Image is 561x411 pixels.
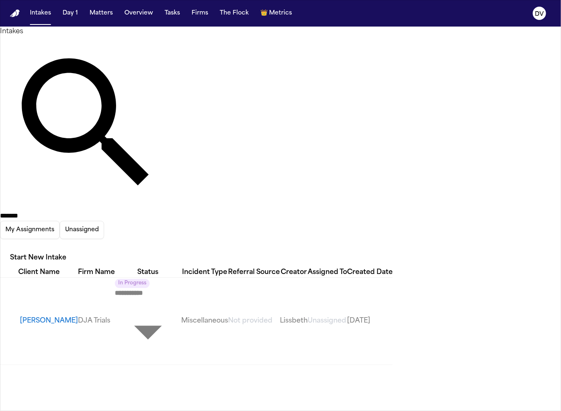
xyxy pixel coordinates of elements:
[59,6,81,21] button: Day 1
[10,10,20,17] img: Finch Logo
[280,267,308,277] div: Creator
[216,6,252,21] button: The Flock
[308,316,347,326] a: View details for Barbara Harrison
[228,267,280,277] div: Referral Source
[10,10,20,17] a: Home
[347,316,393,326] a: View details for Barbara Harrison
[121,6,156,21] button: Overview
[308,318,346,324] span: Unassigned
[86,6,116,21] button: Matters
[228,316,280,326] a: View details for Barbara Harrison
[78,267,115,277] div: Firm Name
[228,318,272,324] span: Not provided
[78,316,115,326] a: View details for Barbara Harrison
[115,279,150,288] span: In Progress
[115,267,181,277] div: Status
[115,278,181,365] div: Update intake status
[60,221,104,239] button: Unassigned
[347,267,393,277] div: Created Date
[181,316,228,326] a: View details for Barbara Harrison
[20,316,78,326] button: View details for Barbara Harrison
[308,267,347,277] div: Assigned To
[188,6,211,21] button: Firms
[181,267,228,277] div: Incident Type
[27,6,54,21] button: Intakes
[161,6,183,21] button: Tasks
[257,6,295,21] button: crownMetrics
[280,316,308,326] a: View details for Barbara Harrison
